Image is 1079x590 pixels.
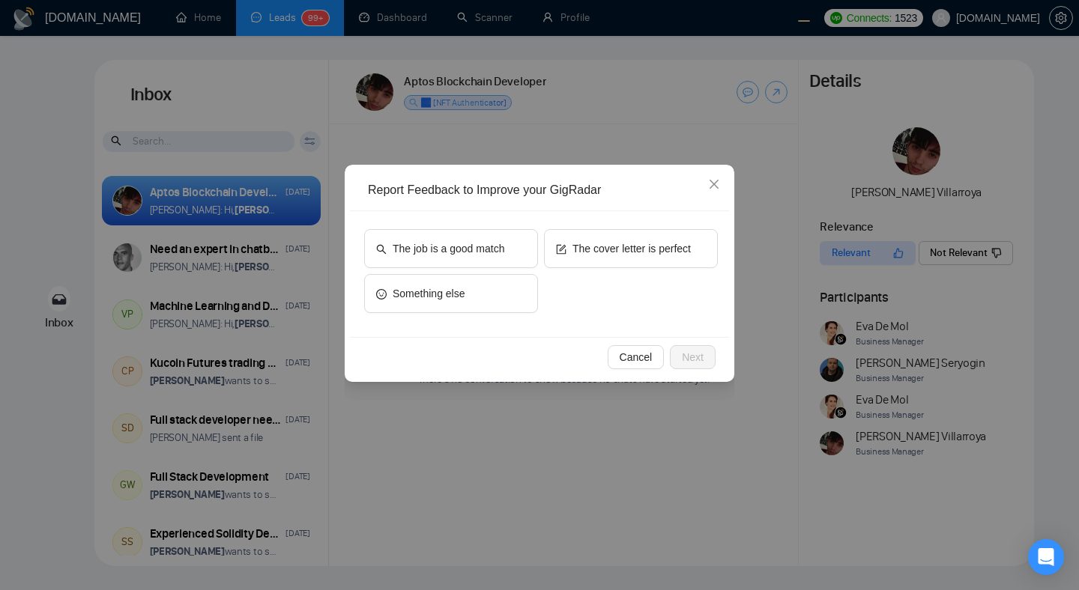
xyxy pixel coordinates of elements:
button: smileSomething else [364,274,538,313]
span: The job is a good match [393,240,504,257]
span: The cover letter is perfect [572,240,691,257]
span: search [376,243,387,254]
span: Something else [393,285,465,302]
div: Open Intercom Messenger [1028,539,1064,575]
div: Report Feedback to Improve your GigRadar [368,182,722,198]
button: Next [670,345,716,369]
span: close [708,178,720,190]
button: searchThe job is a good match [364,229,538,268]
span: smile [376,288,387,299]
button: Close [694,165,734,205]
button: formThe cover letter is perfect [544,229,718,268]
button: Cancel [608,345,665,369]
span: form [556,243,566,254]
span: Cancel [620,349,653,365]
